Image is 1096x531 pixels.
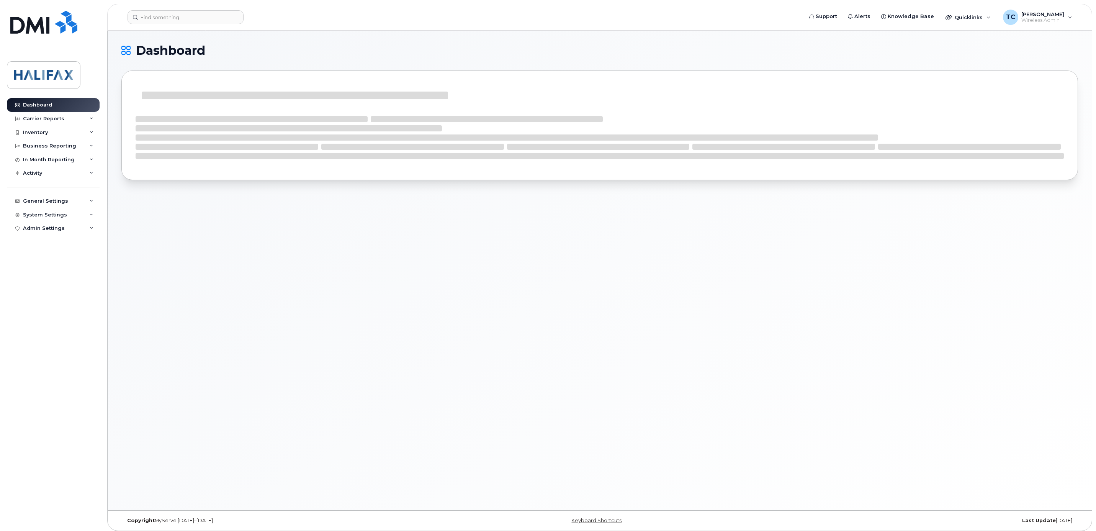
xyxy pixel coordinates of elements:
[136,45,205,56] span: Dashboard
[571,518,622,523] a: Keyboard Shortcuts
[759,518,1078,524] div: [DATE]
[121,518,440,524] div: MyServe [DATE]–[DATE]
[127,518,155,523] strong: Copyright
[1022,518,1056,523] strong: Last Update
